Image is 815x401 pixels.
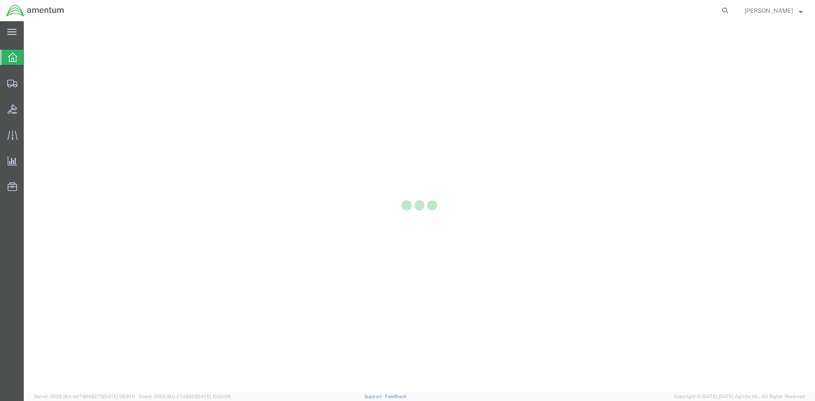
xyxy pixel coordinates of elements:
a: Feedback [385,394,407,399]
a: Support [364,394,385,399]
button: [PERSON_NAME] [744,6,803,16]
span: Copyright © [DATE]-[DATE] Agistix Inc., All Rights Reserved [674,393,805,400]
span: [DATE] 09:51:11 [103,394,135,399]
span: [DATE] 10:20:09 [196,394,230,399]
img: logo [6,4,65,17]
span: Jessica White [745,6,793,15]
span: Server: 2025.18.0-dd719145275 [34,394,135,399]
span: Client: 2025.18.0-27d3021 [139,394,230,399]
